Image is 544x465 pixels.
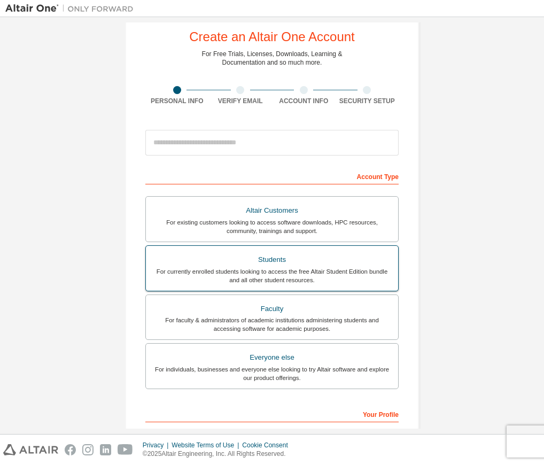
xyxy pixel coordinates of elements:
div: For Free Trials, Licenses, Downloads, Learning & Documentation and so much more. [202,50,343,67]
label: Last Name [275,428,399,436]
div: Create an Altair One Account [189,30,355,43]
div: Everyone else [152,350,392,365]
div: Cookie Consent [242,441,294,449]
div: Verify Email [209,97,273,105]
img: facebook.svg [65,444,76,455]
div: Your Profile [145,405,399,422]
img: Altair One [5,3,139,14]
div: Altair Customers [152,203,392,218]
img: youtube.svg [118,444,133,455]
div: Personal Info [145,97,209,105]
p: © 2025 Altair Engineering, Inc. All Rights Reserved. [143,449,294,459]
div: For currently enrolled students looking to access the free Altair Student Edition bundle and all ... [152,267,392,284]
div: Privacy [143,441,172,449]
div: Faculty [152,301,392,316]
div: For faculty & administrators of academic institutions administering students and accessing softwa... [152,316,392,333]
label: First Name [145,428,269,436]
div: Security Setup [336,97,399,105]
div: Account Type [145,167,399,184]
div: Account Info [272,97,336,105]
img: instagram.svg [82,444,94,455]
img: altair_logo.svg [3,444,58,455]
div: Website Terms of Use [172,441,242,449]
div: For individuals, businesses and everyone else looking to try Altair software and explore our prod... [152,365,392,382]
div: Students [152,252,392,267]
img: linkedin.svg [100,444,111,455]
div: For existing customers looking to access software downloads, HPC resources, community, trainings ... [152,218,392,235]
